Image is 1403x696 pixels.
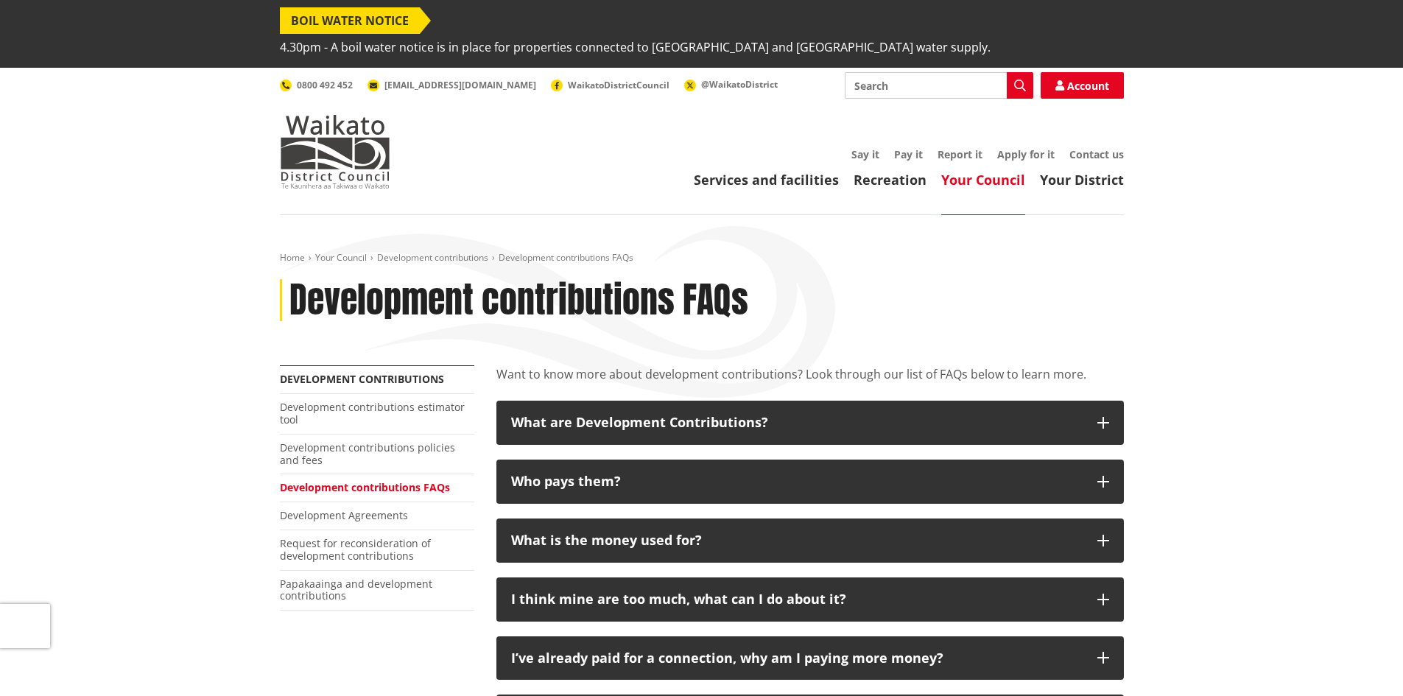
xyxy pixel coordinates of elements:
[511,592,1083,607] h3: I think mine are too much, what can I do about it?
[1040,171,1124,189] a: Your District
[280,251,305,264] a: Home
[297,79,353,91] span: 0800 492 452
[280,115,390,189] img: Waikato District Council - Te Kaunihera aa Takiwaa o Waikato
[280,508,408,522] a: Development Agreements
[280,480,450,494] a: Development contributions FAQs
[280,252,1124,264] nav: breadcrumb
[280,34,991,60] span: 4.30pm - A boil water notice is in place for properties connected to [GEOGRAPHIC_DATA] and [GEOGR...
[684,78,778,91] a: @WaikatoDistrict
[315,251,367,264] a: Your Council
[280,536,431,563] a: Request for reconsideration of development contributions
[496,401,1124,445] button: What are Development Contributions?
[551,79,669,91] a: WaikatoDistrictCouncil
[289,279,748,322] h1: Development contributions FAQs
[384,79,536,91] span: [EMAIL_ADDRESS][DOMAIN_NAME]
[938,147,982,161] a: Report it
[511,474,1083,489] h3: Who pays them?
[280,577,432,603] a: Papakaainga and development contributions
[941,171,1025,189] a: Your Council
[511,651,1083,666] h3: I’ve already paid for a connection, why am I paying more money?
[377,251,488,264] a: Development contributions
[701,78,778,91] span: @WaikatoDistrict
[280,79,353,91] a: 0800 492 452
[568,79,669,91] span: WaikatoDistrictCouncil
[499,251,633,264] span: Development contributions FAQs
[1069,147,1124,161] a: Contact us
[280,372,444,386] a: Development contributions
[854,171,926,189] a: Recreation
[496,460,1124,504] button: Who pays them?
[997,147,1055,161] a: Apply for it
[280,400,465,426] a: Development contributions estimator tool
[496,636,1124,681] button: I’ve already paid for a connection, why am I paying more money?
[496,365,1124,401] div: Want to know more about development contributions? Look through our list of FAQs below to learn m...
[368,79,536,91] a: [EMAIL_ADDRESS][DOMAIN_NAME]
[894,147,923,161] a: Pay it
[694,171,839,189] a: Services and facilities
[1041,72,1124,99] a: Account
[496,519,1124,563] button: What is the money used for?
[851,147,879,161] a: Say it
[511,533,1083,548] h3: What is the money used for?
[280,440,455,467] a: Development contributions policies and fees
[845,72,1033,99] input: Search input
[496,577,1124,622] button: I think mine are too much, what can I do about it?
[280,7,420,34] span: BOIL WATER NOTICE
[511,415,1083,430] h3: What are Development Contributions?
